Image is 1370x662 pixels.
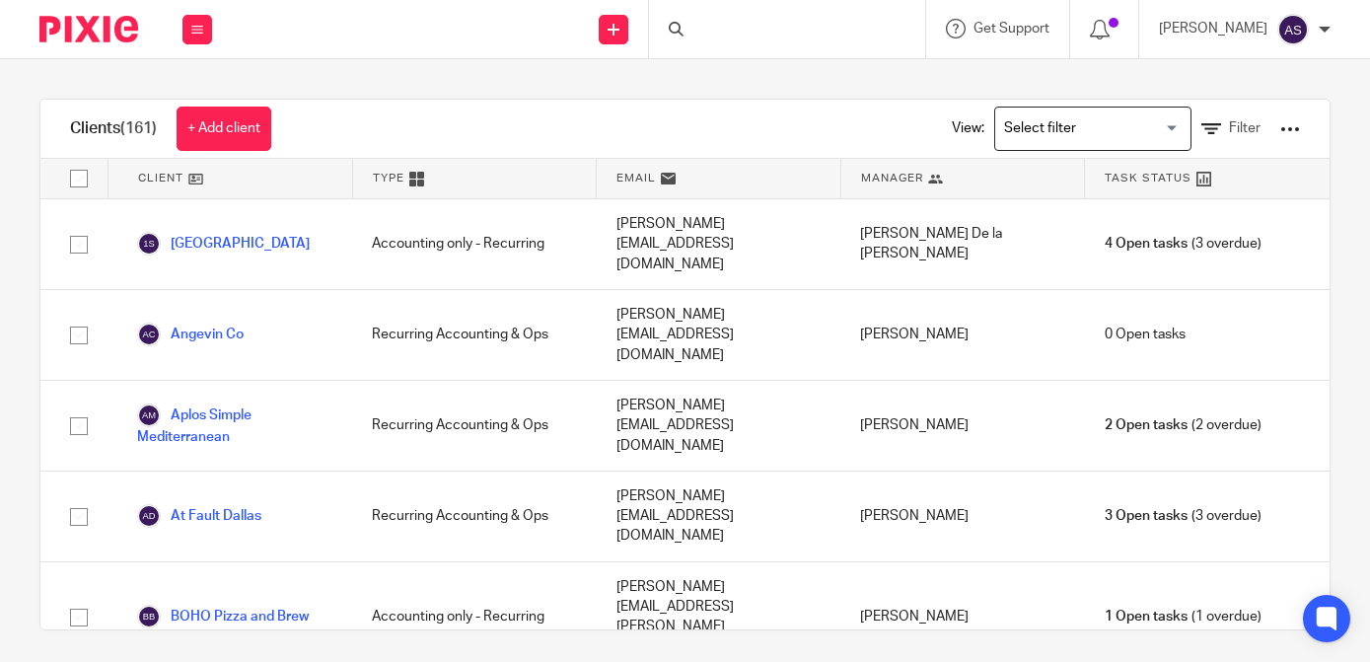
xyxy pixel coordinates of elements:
img: svg%3E [1277,14,1309,45]
div: Accounting only - Recurring [352,199,597,289]
span: Task Status [1105,170,1191,186]
img: svg%3E [137,504,161,528]
input: Select all [60,160,98,197]
div: Search for option [994,107,1191,151]
img: svg%3E [137,605,161,628]
span: 2 Open tasks [1105,415,1188,435]
div: [PERSON_NAME] De la [PERSON_NAME] [840,199,1085,289]
div: [PERSON_NAME] [840,472,1085,561]
span: 4 Open tasks [1105,234,1188,254]
span: (3 overdue) [1105,234,1261,254]
div: Recurring Accounting & Ops [352,290,597,380]
img: svg%3E [137,404,161,427]
div: Recurring Accounting & Ops [352,381,597,471]
input: Search for option [997,111,1180,146]
img: svg%3E [137,232,161,256]
span: 1 Open tasks [1105,607,1188,626]
div: [PERSON_NAME] [840,381,1085,471]
span: Filter [1229,121,1261,135]
span: (1 overdue) [1105,607,1261,626]
span: Client [138,170,183,186]
span: Email [616,170,656,186]
span: (161) [120,120,157,136]
img: svg%3E [137,323,161,346]
span: 3 Open tasks [1105,506,1188,526]
h1: Clients [70,118,157,139]
span: (2 overdue) [1105,415,1261,435]
div: [PERSON_NAME][EMAIL_ADDRESS][DOMAIN_NAME] [597,472,841,561]
span: Get Support [973,22,1049,36]
a: BOHO Pizza and Brew [137,605,309,628]
a: Aplos Simple Mediterranean [137,404,332,447]
span: Manager [861,170,923,186]
a: [GEOGRAPHIC_DATA] [137,232,310,256]
span: (3 overdue) [1105,506,1261,526]
div: [PERSON_NAME][EMAIL_ADDRESS][DOMAIN_NAME] [597,381,841,471]
div: View: [922,100,1300,158]
div: [PERSON_NAME][EMAIL_ADDRESS][DOMAIN_NAME] [597,199,841,289]
div: [PERSON_NAME][EMAIL_ADDRESS][DOMAIN_NAME] [597,290,841,380]
a: At Fault Dallas [137,504,261,528]
a: Angevin Co [137,323,244,346]
div: Recurring Accounting & Ops [352,472,597,561]
p: [PERSON_NAME] [1159,19,1267,38]
div: [PERSON_NAME] [840,290,1085,380]
img: Pixie [39,16,138,42]
span: 0 Open tasks [1105,325,1186,344]
a: + Add client [177,107,271,151]
span: Type [373,170,404,186]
